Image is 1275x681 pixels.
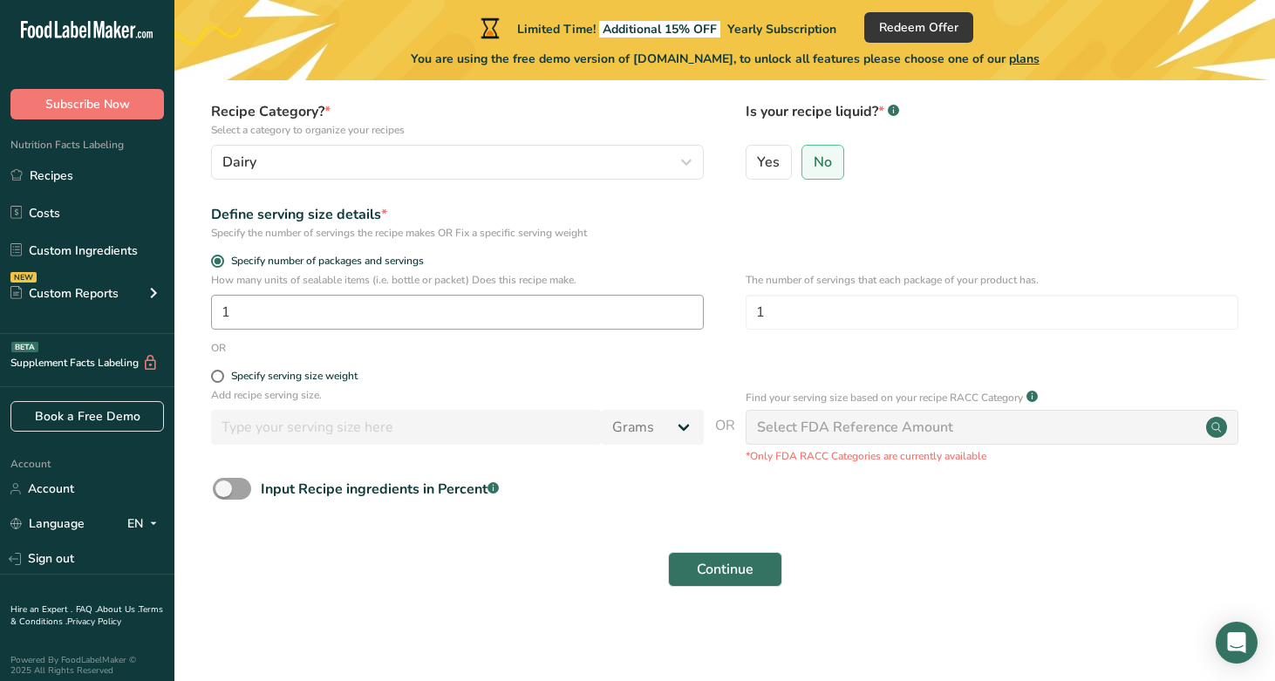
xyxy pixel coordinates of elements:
p: Find your serving size based on your recipe RACC Category [746,390,1023,405]
a: Hire an Expert . [10,603,72,616]
span: plans [1009,51,1040,67]
span: Additional 15% OFF [599,21,720,37]
span: Subscribe Now [45,95,130,113]
label: Recipe Category? [211,101,704,138]
p: Select a category to organize your recipes [211,122,704,138]
div: OR [211,340,226,356]
span: Yes [757,153,780,171]
span: Specify number of packages and servings [224,255,424,268]
div: Specify the number of servings the recipe makes OR Fix a specific serving weight [211,225,704,241]
p: *Only FDA RACC Categories are currently available [746,448,1238,464]
span: Yearly Subscription [727,21,836,37]
span: No [814,153,832,171]
div: Specify serving size weight [231,370,358,383]
div: Powered By FoodLabelMaker © 2025 All Rights Reserved [10,655,164,676]
div: Input Recipe ingredients in Percent [261,479,499,500]
div: Limited Time! [477,17,836,38]
button: Subscribe Now [10,89,164,119]
div: BETA [11,342,38,352]
span: Redeem Offer [879,18,958,37]
button: Dairy [211,145,704,180]
div: NEW [10,272,37,283]
div: Open Intercom Messenger [1216,622,1258,664]
a: FAQ . [76,603,97,616]
div: EN [127,514,164,535]
button: Redeem Offer [864,12,973,43]
label: Is your recipe liquid? [746,101,1238,138]
a: Terms & Conditions . [10,603,163,628]
span: You are using the free demo version of [DOMAIN_NAME], to unlock all features please choose one of... [411,50,1040,68]
a: Book a Free Demo [10,401,164,432]
p: Add recipe serving size. [211,387,704,403]
a: Language [10,508,85,539]
input: Type your serving size here [211,410,602,445]
a: About Us . [97,603,139,616]
div: Define serving size details [211,204,704,225]
button: Continue [668,552,782,587]
span: OR [715,415,735,464]
div: Custom Reports [10,284,119,303]
span: Dairy [222,152,256,173]
p: How many units of sealable items (i.e. bottle or packet) Does this recipe make. [211,272,704,288]
p: The number of servings that each package of your product has. [746,272,1238,288]
div: Select FDA Reference Amount [757,417,953,438]
a: Privacy Policy [67,616,121,628]
span: Continue [697,559,753,580]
